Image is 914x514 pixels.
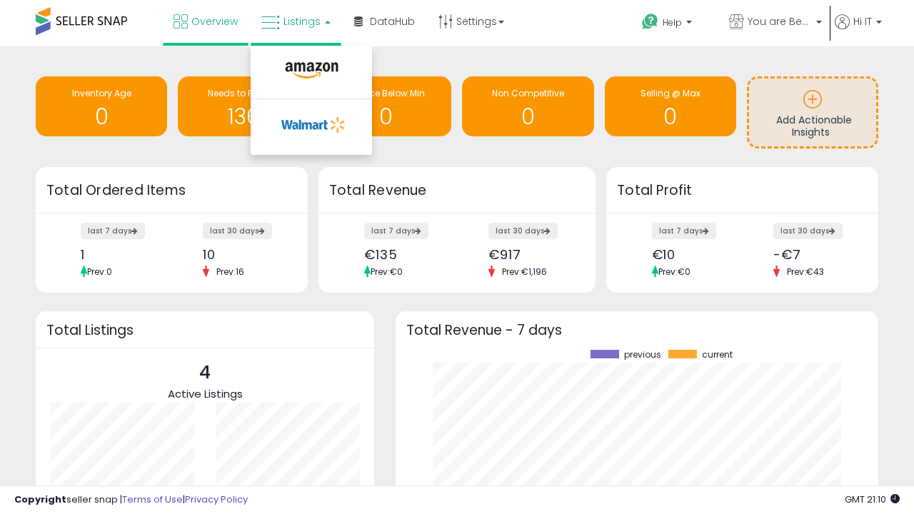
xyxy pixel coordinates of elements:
[624,350,661,360] span: previous
[702,350,733,360] span: current
[168,386,243,401] span: Active Listings
[488,223,558,239] label: last 30 days
[406,325,868,336] h3: Total Revenue - 7 days
[658,266,690,278] span: Prev: €0
[364,223,428,239] label: last 7 days
[122,493,183,506] a: Terms of Use
[87,266,112,278] span: Prev: 0
[469,105,586,128] h1: 0
[14,493,66,506] strong: Copyright
[641,13,659,31] i: Get Help
[773,223,843,239] label: last 30 days
[605,76,736,136] a: Selling @ Max 0
[776,113,852,140] span: Add Actionable Insights
[773,247,853,262] div: -€7
[329,181,585,201] h3: Total Revenue
[46,325,363,336] h3: Total Listings
[43,105,160,128] h1: 0
[749,79,876,146] a: Add Actionable Insights
[36,76,167,136] a: Inventory Age 0
[652,247,732,262] div: €10
[371,266,403,278] span: Prev: €0
[617,181,868,201] h3: Total Profit
[462,76,593,136] a: Non Competitive 0
[72,87,131,99] span: Inventory Age
[346,87,425,99] span: BB Price Below Min
[845,493,900,506] span: 2025-09-15 21:10 GMT
[168,359,243,386] p: 4
[835,14,882,46] a: Hi IT
[488,247,571,262] div: €917
[81,223,145,239] label: last 7 days
[327,105,444,128] h1: 0
[631,2,716,46] a: Help
[492,87,564,99] span: Non Competitive
[185,493,248,506] a: Privacy Policy
[208,87,280,99] span: Needs to Reprice
[203,223,272,239] label: last 30 days
[320,76,451,136] a: BB Price Below Min 0
[612,105,729,128] h1: 0
[203,247,283,262] div: 10
[191,14,238,29] span: Overview
[748,14,812,29] span: You are Beautiful (IT)
[209,266,251,278] span: Prev: 16
[495,266,554,278] span: Prev: €1,196
[283,14,321,29] span: Listings
[364,247,446,262] div: €135
[46,181,297,201] h3: Total Ordered Items
[663,16,682,29] span: Help
[14,493,248,507] div: seller snap | |
[780,266,831,278] span: Prev: €43
[178,76,309,136] a: Needs to Reprice 136
[370,14,415,29] span: DataHub
[641,87,700,99] span: Selling @ Max
[652,223,716,239] label: last 7 days
[853,14,872,29] span: Hi IT
[81,247,161,262] div: 1
[185,105,302,128] h1: 136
